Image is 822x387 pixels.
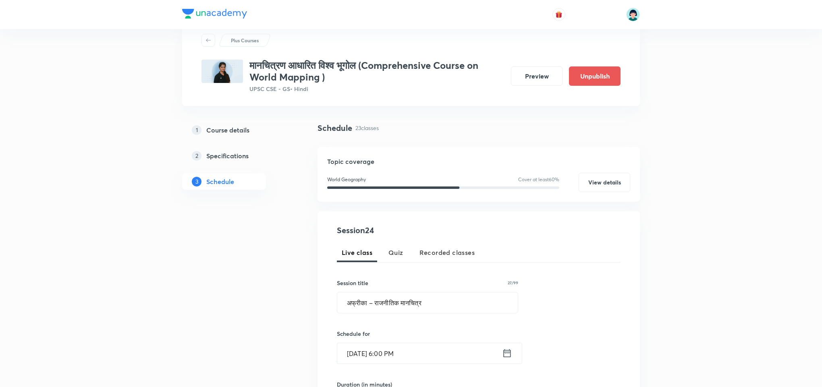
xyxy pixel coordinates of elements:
p: Cover at least 60 % [518,176,559,183]
a: 1Course details [182,122,292,138]
img: 203A3DAF-BB8D-43C8-A1C1-07634AF28B4E_plus.png [201,60,243,83]
h5: Schedule [206,177,234,186]
p: Plus Courses [231,37,259,44]
button: Preview [511,66,563,86]
img: Company Logo [182,9,247,19]
p: 3 [192,177,201,186]
img: Priyanka Buty [626,8,640,21]
span: Recorded classes [419,248,475,257]
h3: मानचित्रण आधारित विश्व भूगोल (Comprehensive Course on World Mapping ) [249,60,504,83]
h5: Specifications [206,151,249,161]
p: UPSC CSE - GS • Hindi [249,85,504,93]
h5: Topic coverage [327,157,630,166]
p: 1 [192,125,201,135]
h4: Schedule [318,122,352,134]
button: View details [579,173,630,192]
button: avatar [552,8,565,21]
input: A great title is short, clear and descriptive [337,292,518,313]
h6: Schedule for [337,329,518,338]
h6: Session title [337,279,368,287]
p: World Geography [327,176,366,183]
span: Live class [342,248,372,257]
p: 23 classes [355,124,379,132]
button: Unpublish [569,66,621,86]
span: Quiz [388,248,403,257]
img: avatar [555,11,563,18]
a: 2Specifications [182,148,292,164]
p: 27/99 [508,281,518,285]
p: 2 [192,151,201,161]
a: Company Logo [182,9,247,21]
h5: Course details [206,125,249,135]
h4: Session 24 [337,224,484,236]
